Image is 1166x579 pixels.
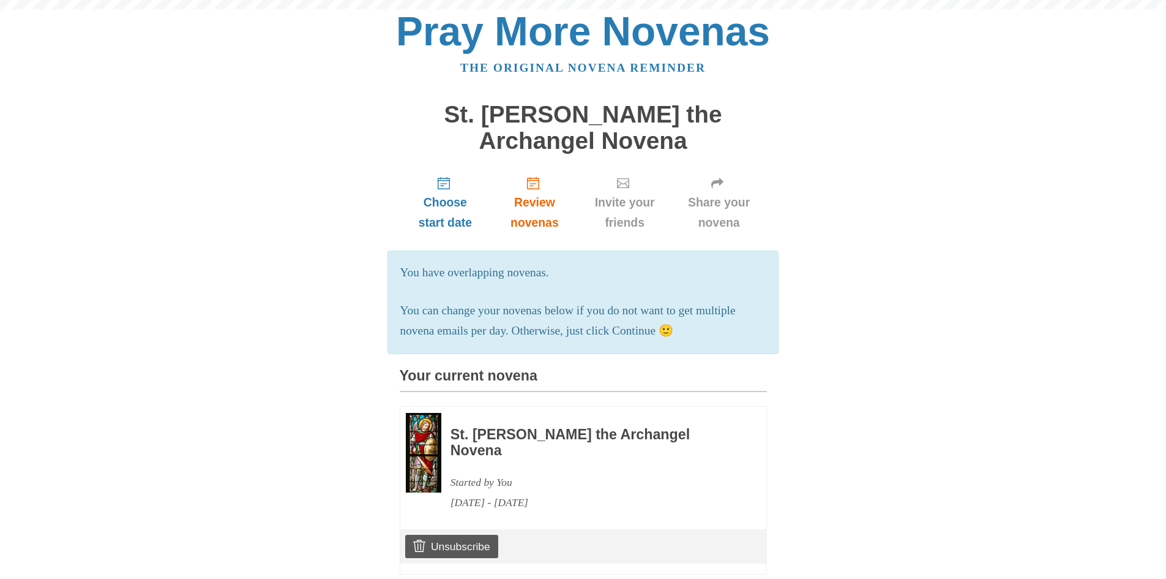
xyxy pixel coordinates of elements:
[671,166,767,239] a: Share your novena
[400,166,491,239] a: Choose start date
[412,192,479,233] span: Choose start date
[450,427,733,458] h3: St. [PERSON_NAME] the Archangel Novena
[460,61,706,74] a: The original novena reminder
[684,192,755,233] span: Share your novena
[400,301,766,341] p: You can change your novenas below if you do not want to get multiple novena emails per day. Other...
[405,535,498,558] a: Unsubscribe
[400,263,766,283] p: You have overlapping novenas.
[503,192,566,233] span: Review novenas
[406,413,441,493] img: Novena image
[578,166,671,239] a: Invite your friends
[400,102,767,154] h1: St. [PERSON_NAME] the Archangel Novena
[591,192,659,233] span: Invite your friends
[396,9,770,54] a: Pray More Novenas
[450,472,733,493] div: Started by You
[450,493,733,513] div: [DATE] - [DATE]
[491,166,578,239] a: Review novenas
[400,368,767,392] h3: Your current novena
